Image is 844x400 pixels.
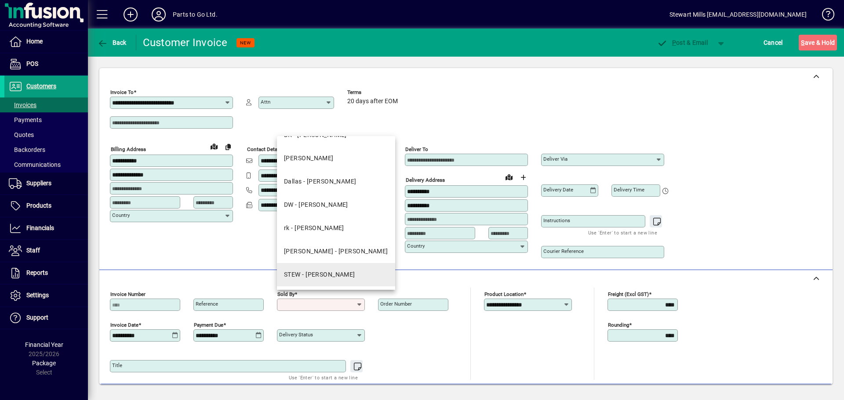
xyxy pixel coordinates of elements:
mat-hint: Use 'Enter' to start a new line [588,227,657,238]
mat-label: Delivery date [543,187,573,193]
span: POS [26,60,38,67]
mat-label: Deliver To [405,146,428,152]
span: Products [26,202,51,209]
div: [PERSON_NAME] [284,154,334,163]
span: Invoices [9,101,36,108]
mat-option: DW - Dave Wheatley [277,193,395,216]
span: Payments [9,116,42,123]
button: Choose address [516,170,530,184]
mat-label: Attn [261,99,270,105]
span: P [672,39,676,46]
mat-label: Freight (excl GST) [608,291,649,297]
span: Package [32,360,56,367]
a: Financials [4,217,88,239]
span: Back [97,39,127,46]
mat-label: Reference [196,301,218,307]
mat-option: rk - Rajat Kapoor [277,216,395,240]
span: Financials [26,224,54,231]
span: Quotes [9,131,34,138]
mat-label: Rounding [608,322,629,328]
span: Home [26,38,43,45]
span: Suppliers [26,180,51,187]
a: Products [4,195,88,217]
mat-label: Invoice To [110,89,134,95]
a: Knowledge Base [815,2,833,30]
span: Backorders [9,146,45,153]
mat-label: Product location [484,291,524,297]
a: Suppliers [4,173,88,195]
mat-option: STEW - Stewart Mills [277,263,395,286]
div: STEW - [PERSON_NAME] [284,270,355,279]
mat-label: Delivery status [279,332,313,338]
button: Copy to Delivery address [221,140,235,154]
button: Add [116,7,145,22]
a: Quotes [4,127,88,142]
button: Profile [145,7,173,22]
mat-label: Title [112,362,122,368]
a: POS [4,53,88,75]
mat-label: Payment due [194,322,223,328]
span: Cancel [764,36,783,50]
span: 20 days after EOM [347,98,398,105]
a: View on map [207,139,221,153]
mat-label: Invoice number [110,291,146,297]
mat-label: Deliver via [543,156,568,162]
a: View on map [502,170,516,184]
a: Settings [4,285,88,306]
mat-label: Country [407,243,425,249]
span: Reports [26,269,48,276]
span: ave & Hold [801,36,835,50]
span: Financial Year [25,341,63,348]
mat-option: SHANE - Shane Anderson [277,240,395,263]
button: Back [95,35,129,50]
span: ost & Email [657,39,708,46]
mat-label: Country [112,212,130,218]
button: Save & Hold [799,35,837,50]
a: Backorders [4,142,88,157]
a: Home [4,31,88,53]
button: Cancel [761,35,785,50]
mat-label: Order number [380,301,412,307]
div: [PERSON_NAME] - [PERSON_NAME] [284,247,388,256]
div: rk - [PERSON_NAME] [284,223,344,233]
span: NEW [240,40,251,46]
div: Stewart Mills [EMAIL_ADDRESS][DOMAIN_NAME] [669,7,807,22]
span: Staff [26,247,40,254]
mat-hint: Use 'Enter' to start a new line [289,372,358,382]
a: Reports [4,262,88,284]
a: Staff [4,240,88,262]
div: DW - [PERSON_NAME] [284,200,348,209]
app-page-header-button: Back [88,35,136,50]
div: Customer Invoice [143,36,228,50]
span: Terms [347,90,400,95]
span: S [801,39,804,46]
span: Settings [26,292,49,299]
a: Payments [4,112,88,127]
div: Parts to Go Ltd. [173,7,218,22]
button: Post & Email [652,35,712,50]
div: Dallas - [PERSON_NAME] [284,177,357,186]
a: Communications [4,157,88,172]
mat-option: Dallas - Dallas Iosefo [277,170,395,193]
mat-label: Sold by [277,291,295,297]
span: Customers [26,83,56,90]
mat-label: Courier Reference [543,248,584,254]
mat-option: LD - Laurie Dawes [277,147,395,170]
mat-label: Delivery time [614,187,644,193]
mat-label: Instructions [543,217,570,223]
a: Support [4,307,88,329]
mat-label: Invoice date [110,322,138,328]
span: Support [26,314,48,321]
a: Invoices [4,97,88,112]
span: Communications [9,161,61,168]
